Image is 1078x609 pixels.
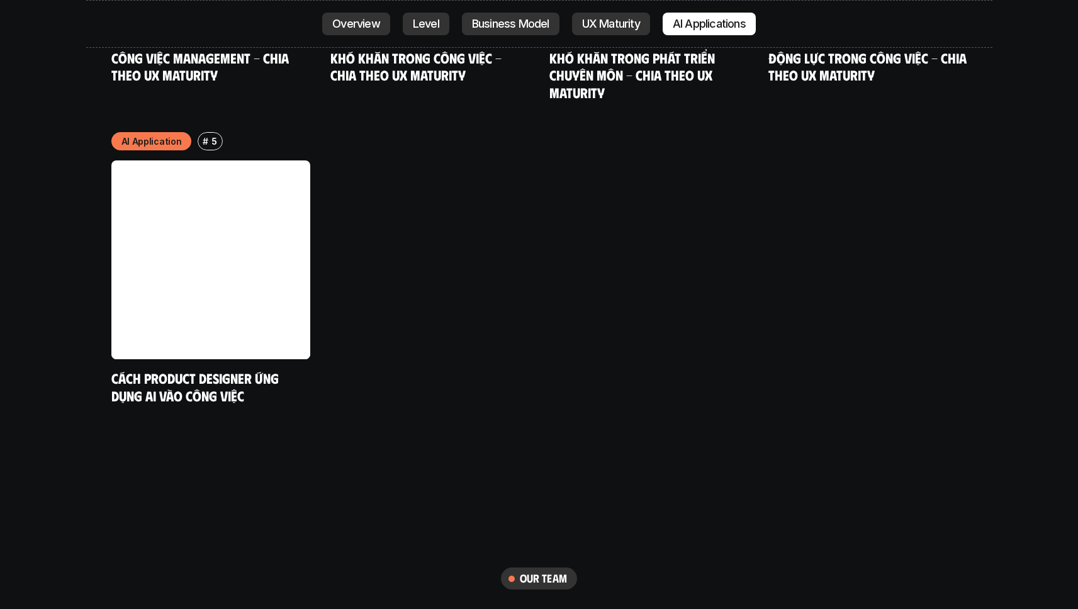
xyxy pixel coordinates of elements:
p: AI Application [121,135,182,148]
a: Khó khăn trong phát triển chuyên môn - Chia theo UX Maturity [549,49,718,101]
p: 5 [211,135,217,148]
a: Công việc Management - Chia theo UX maturity [111,49,292,84]
a: Overview [322,13,390,35]
a: Động lực trong công việc - Chia theo UX Maturity [768,49,970,84]
a: Khó khăn trong công việc - Chia theo UX Maturity [330,49,505,84]
h6: # [203,137,208,146]
a: Cách Product Designer ứng dụng AI vào công việc [111,369,282,404]
h6: our team [520,571,567,586]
